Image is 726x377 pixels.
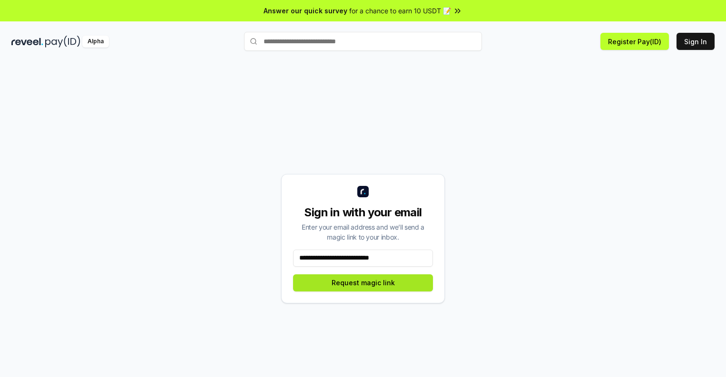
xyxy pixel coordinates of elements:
img: reveel_dark [11,36,43,48]
img: pay_id [45,36,80,48]
img: logo_small [357,186,369,197]
span: for a chance to earn 10 USDT 📝 [349,6,451,16]
button: Register Pay(ID) [600,33,669,50]
button: Sign In [677,33,715,50]
div: Sign in with your email [293,205,433,220]
span: Answer our quick survey [264,6,347,16]
div: Enter your email address and we’ll send a magic link to your inbox. [293,222,433,242]
div: Alpha [82,36,109,48]
button: Request magic link [293,274,433,291]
